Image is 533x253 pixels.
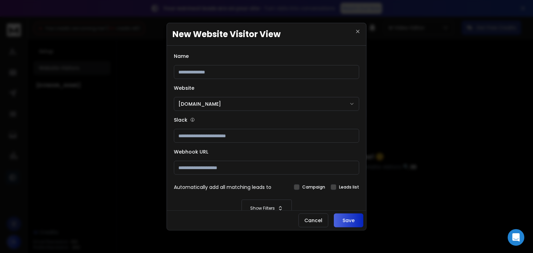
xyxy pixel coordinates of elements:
button: [DOMAIN_NAME] [174,97,359,111]
h1: New Website Visitor View [167,23,366,46]
div: Open Intercom Messenger [508,229,524,246]
h3: Automatically add all matching leads to [174,184,271,191]
label: Leads list [339,184,359,190]
p: Show Filters [250,206,275,211]
label: Website [174,85,194,91]
label: Campaign [302,184,325,190]
button: Cancel [298,213,328,227]
label: Slack [174,116,187,123]
label: Name [174,53,189,60]
button: Show Filters [174,200,359,217]
label: Webhook URL [174,148,208,155]
button: Save [334,213,363,227]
